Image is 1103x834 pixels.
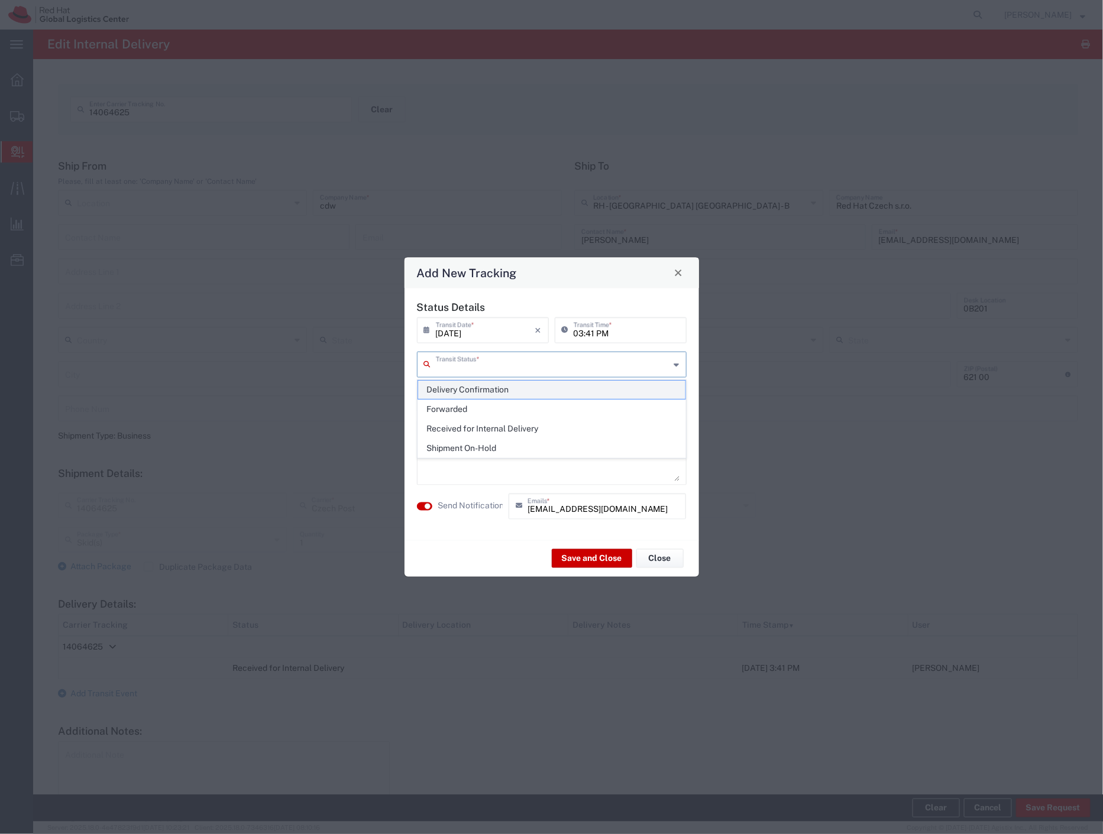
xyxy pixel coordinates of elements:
span: Received for Internal Delivery [418,420,685,438]
button: Close [636,549,684,568]
i: × [535,320,542,339]
h4: Add New Tracking [416,264,516,281]
span: Delivery Confirmation [418,381,685,399]
agx-label: Send Notification [438,500,503,512]
h5: Status Details [417,300,687,313]
span: Shipment On-Hold [418,439,685,457]
button: Close [670,264,687,281]
span: Forwarded [418,400,685,418]
label: Send Notification [438,500,504,512]
button: Save and Close [552,549,632,568]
